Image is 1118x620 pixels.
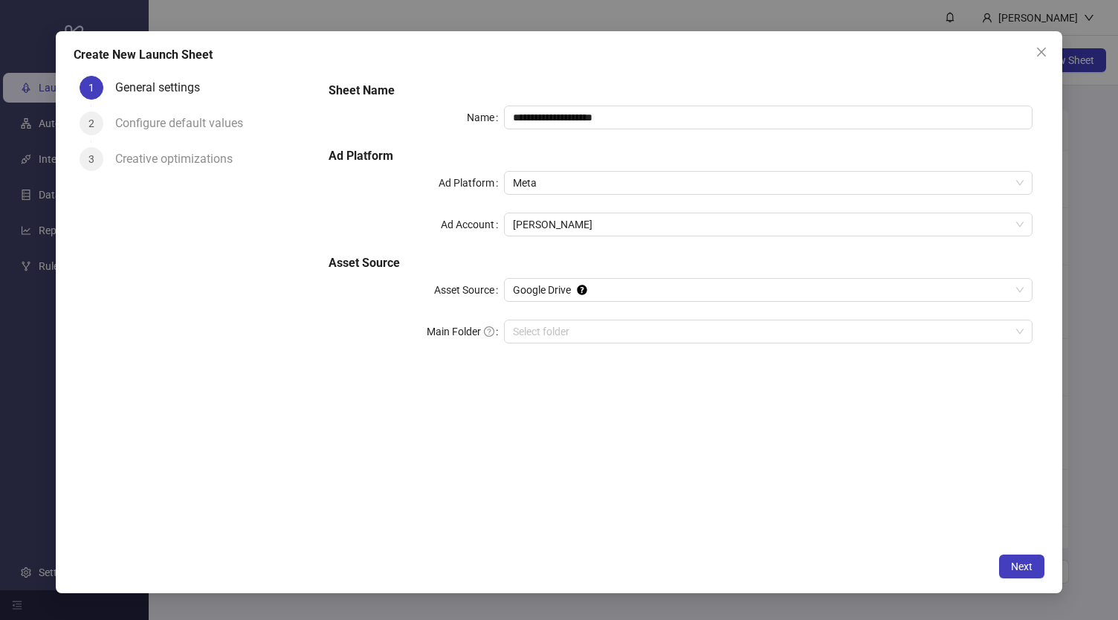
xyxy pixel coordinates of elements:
[115,76,212,100] div: General settings
[1011,561,1033,572] span: Next
[1035,46,1047,58] span: close
[329,254,1033,272] h5: Asset Source
[513,213,1023,236] span: Mel Reid
[504,106,1032,129] input: Name
[74,46,1044,64] div: Create New Launch Sheet
[513,172,1023,194] span: Meta
[329,82,1033,100] h5: Sheet Name
[439,171,504,195] label: Ad Platform
[88,117,94,129] span: 2
[427,320,504,343] label: Main Folder
[575,283,589,297] div: Tooltip anchor
[88,82,94,94] span: 1
[115,147,245,171] div: Creative optimizations
[999,555,1044,578] button: Next
[441,213,504,236] label: Ad Account
[1067,569,1103,605] iframe: Intercom live chat
[88,153,94,165] span: 3
[434,278,504,302] label: Asset Source
[484,326,494,337] span: question-circle
[513,279,1023,301] span: Google Drive
[329,147,1033,165] h5: Ad Platform
[467,106,504,129] label: Name
[1030,40,1053,64] button: Close
[115,112,255,135] div: Configure default values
